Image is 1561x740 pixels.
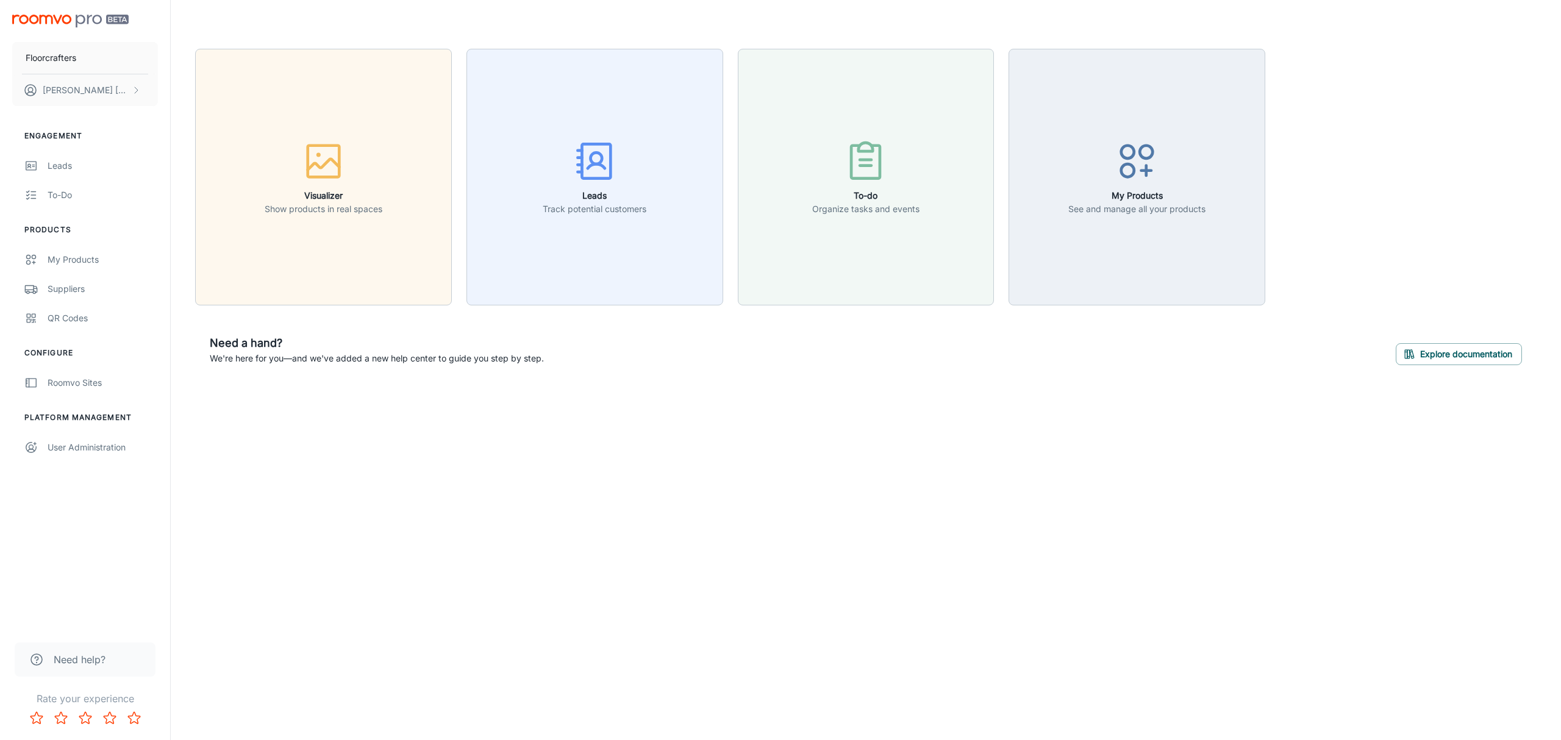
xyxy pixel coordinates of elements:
[48,311,158,325] div: QR Codes
[1068,202,1206,216] p: See and manage all your products
[12,42,158,74] button: Floorcrafters
[210,335,544,352] h6: Need a hand?
[543,202,646,216] p: Track potential customers
[812,189,920,202] h6: To-do
[466,49,723,305] button: LeadsTrack potential customers
[1068,189,1206,202] h6: My Products
[738,49,995,305] button: To-doOrganize tasks and events
[738,170,995,182] a: To-doOrganize tasks and events
[1009,49,1265,305] button: My ProductsSee and manage all your products
[543,189,646,202] h6: Leads
[1396,343,1522,365] button: Explore documentation
[1396,347,1522,359] a: Explore documentation
[48,188,158,202] div: To-do
[48,282,158,296] div: Suppliers
[195,49,452,305] button: VisualizerShow products in real spaces
[466,170,723,182] a: LeadsTrack potential customers
[26,51,76,65] p: Floorcrafters
[12,15,129,27] img: Roomvo PRO Beta
[1009,170,1265,182] a: My ProductsSee and manage all your products
[48,159,158,173] div: Leads
[43,84,129,97] p: [PERSON_NAME] [PERSON_NAME]
[265,202,382,216] p: Show products in real spaces
[812,202,920,216] p: Organize tasks and events
[210,352,544,365] p: We're here for you—and we've added a new help center to guide you step by step.
[48,253,158,266] div: My Products
[12,74,158,106] button: [PERSON_NAME] [PERSON_NAME]
[265,189,382,202] h6: Visualizer
[48,376,158,390] div: Roomvo Sites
